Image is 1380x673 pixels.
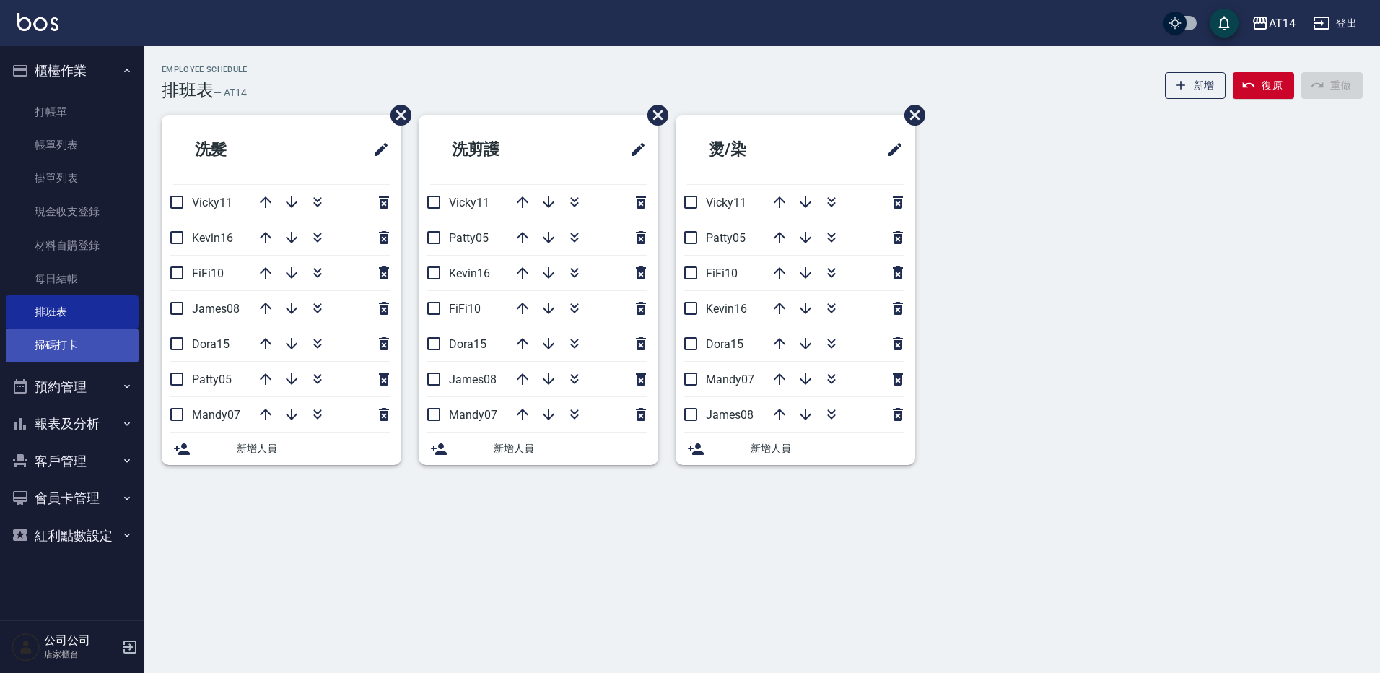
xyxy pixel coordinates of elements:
button: 櫃檯作業 [6,52,139,90]
h2: 洗髮 [173,123,306,175]
h6: — AT14 [214,85,247,100]
div: AT14 [1269,14,1296,32]
button: 報表及分析 [6,405,139,443]
span: Kevin16 [192,231,233,245]
span: 新增人員 [751,441,904,456]
button: 新增 [1165,72,1226,99]
span: Dora15 [449,337,486,351]
span: 刪除班表 [637,94,671,136]
span: Vicky11 [706,196,746,209]
span: 刪除班表 [380,94,414,136]
button: 會員卡管理 [6,479,139,517]
button: 預約管理 [6,368,139,406]
button: 客戶管理 [6,443,139,480]
span: Vicky11 [449,196,489,209]
span: Mandy07 [192,408,240,422]
span: Dora15 [192,337,230,351]
a: 帳單列表 [6,129,139,162]
span: FiFi10 [706,266,738,280]
span: 新增人員 [494,441,647,456]
h2: Employee Schedule [162,65,248,74]
div: 新增人員 [419,433,658,465]
span: James08 [706,408,754,422]
button: AT14 [1246,9,1301,38]
h3: 排班表 [162,80,214,100]
a: 現金收支登錄 [6,195,139,228]
span: FiFi10 [449,302,481,316]
span: 刪除班表 [894,94,927,136]
span: Kevin16 [706,302,747,316]
div: 新增人員 [676,433,915,465]
a: 掃碼打卡 [6,329,139,362]
span: James08 [192,302,240,316]
p: 店家櫃台 [44,648,118,661]
h5: 公司公司 [44,633,118,648]
span: Mandy07 [449,408,497,422]
button: 紅利點數設定 [6,517,139,555]
span: Patty05 [192,373,232,386]
h2: 洗剪護 [430,123,571,175]
span: Patty05 [449,231,489,245]
span: 修改班表的標題 [878,132,904,167]
a: 掛單列表 [6,162,139,195]
span: 新增人員 [237,441,390,456]
img: Logo [17,13,58,31]
h2: 燙/染 [687,123,823,175]
span: 修改班表的標題 [621,132,647,167]
img: Person [12,633,40,661]
span: Patty05 [706,231,746,245]
span: 修改班表的標題 [364,132,390,167]
span: James08 [449,373,497,386]
a: 材料自購登錄 [6,229,139,262]
button: 登出 [1307,10,1363,37]
span: Vicky11 [192,196,232,209]
a: 打帳單 [6,95,139,129]
span: Dora15 [706,337,743,351]
button: save [1210,9,1239,38]
div: 新增人員 [162,433,401,465]
a: 排班表 [6,295,139,329]
a: 每日結帳 [6,262,139,295]
span: Mandy07 [706,373,754,386]
span: Kevin16 [449,266,490,280]
button: 復原 [1233,72,1294,99]
span: FiFi10 [192,266,224,280]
